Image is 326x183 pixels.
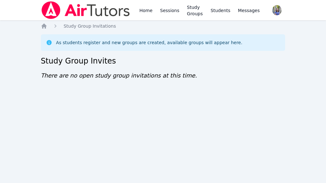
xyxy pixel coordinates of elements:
[64,23,116,29] a: Study Group Invitations
[41,1,131,19] img: Air Tutors
[56,39,242,46] div: As students register and new groups are created, available groups will appear here.
[41,72,197,79] span: There are no open study group invitations at this time.
[41,23,285,29] nav: Breadcrumb
[238,7,260,14] span: Messages
[41,56,285,66] h2: Study Group Invites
